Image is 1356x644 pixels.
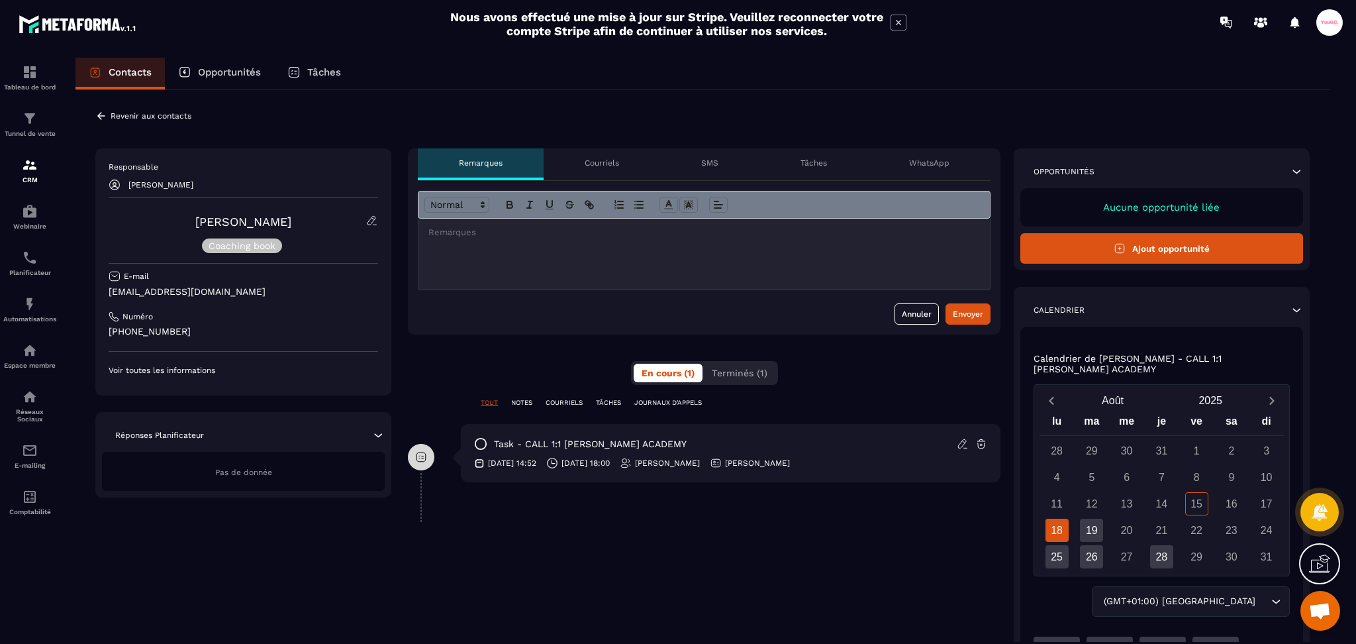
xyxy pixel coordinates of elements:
h2: Nous avons effectué une mise à jour sur Stripe. Veuillez reconnecter votre compte Stripe afin de ... [450,10,884,38]
a: Contacts [75,58,165,89]
p: Revenir aux contacts [111,111,191,121]
button: Annuler [895,303,939,325]
span: En cours (1) [642,368,695,378]
div: Envoyer [953,307,983,321]
button: Open years overlay [1161,389,1259,412]
div: 16 [1220,492,1243,515]
div: ve [1179,412,1214,435]
p: Coaching book [209,241,275,250]
div: 28 [1045,439,1069,462]
a: automationsautomationsWebinaire [3,193,56,240]
div: je [1144,412,1179,435]
div: 30 [1115,439,1138,462]
img: automations [22,203,38,219]
a: automationsautomationsEspace membre [3,333,56,379]
div: 28 [1150,545,1173,568]
img: automations [22,343,38,358]
img: scheduler [22,250,38,266]
button: Ajout opportunité [1020,233,1303,264]
img: email [22,443,38,458]
div: 31 [1150,439,1173,462]
div: 31 [1255,545,1278,568]
div: 29 [1185,545,1208,568]
p: Calendrier de [PERSON_NAME] - CALL 1:1 [PERSON_NAME] ACADEMY [1034,353,1290,374]
p: Tunnel de vente [3,130,56,137]
a: formationformationTableau de bord [3,54,56,101]
div: 18 [1045,519,1069,542]
p: Tâches [800,158,827,168]
div: 15 [1185,492,1208,515]
div: 3 [1255,439,1278,462]
p: Planificateur [3,269,56,276]
div: di [1249,412,1284,435]
div: 10 [1255,466,1278,489]
div: 19 [1080,519,1103,542]
div: Calendar wrapper [1040,412,1284,568]
p: [DATE] 14:52 [488,458,536,468]
div: 22 [1185,519,1208,542]
div: Calendar days [1040,439,1284,568]
p: Opportunités [1034,166,1094,177]
div: 12 [1080,492,1103,515]
p: NOTES [511,398,532,407]
div: 8 [1185,466,1208,489]
p: Calendrier [1034,305,1085,315]
div: 5 [1080,466,1103,489]
p: [PHONE_NUMBER] [109,325,378,338]
p: [PERSON_NAME] [128,180,193,189]
div: 11 [1045,492,1069,515]
a: emailemailE-mailing [3,433,56,479]
div: 17 [1255,492,1278,515]
p: E-mailing [3,462,56,469]
p: Opportunités [198,66,261,78]
p: Tableau de bord [3,83,56,91]
a: Ouvrir le chat [1300,591,1340,631]
button: Terminés (1) [704,364,775,382]
a: Opportunités [165,58,274,89]
img: formation [22,111,38,127]
a: formationformationCRM [3,147,56,193]
div: 7 [1150,466,1173,489]
input: Search for option [1258,594,1268,609]
p: [PERSON_NAME] [725,458,790,468]
button: Envoyer [945,303,991,325]
div: 13 [1115,492,1138,515]
p: COURRIELS [546,398,583,407]
p: Comptabilité [3,508,56,515]
p: Tâches [307,66,341,78]
p: [EMAIL_ADDRESS][DOMAIN_NAME] [109,286,378,298]
button: Next month [1259,392,1284,409]
div: 20 [1115,519,1138,542]
div: 14 [1150,492,1173,515]
div: 2 [1220,439,1243,462]
img: formation [22,64,38,80]
p: WhatsApp [909,158,949,168]
p: JOURNAUX D'APPELS [634,398,702,407]
p: TÂCHES [596,398,621,407]
div: 24 [1255,519,1278,542]
p: SMS [701,158,718,168]
a: automationsautomationsAutomatisations [3,286,56,333]
a: [PERSON_NAME] [195,215,291,229]
p: CRM [3,176,56,184]
p: Espace membre [3,362,56,369]
a: social-networksocial-networkRéseaux Sociaux [3,379,56,433]
div: 4 [1045,466,1069,489]
div: 29 [1080,439,1103,462]
p: E-mail [124,271,149,282]
div: sa [1214,412,1249,435]
p: Remarques [459,158,503,168]
div: 23 [1220,519,1243,542]
div: 26 [1080,545,1103,568]
p: Numéro [122,311,153,322]
p: Contacts [109,66,152,78]
div: 21 [1150,519,1173,542]
p: [DATE] 18:00 [561,458,610,468]
div: ma [1075,412,1110,435]
p: Voir toutes les informations [109,365,378,376]
button: Previous month [1040,392,1064,409]
button: En cours (1) [634,364,702,382]
img: logo [19,12,138,36]
div: 27 [1115,545,1138,568]
p: Webinaire [3,223,56,230]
